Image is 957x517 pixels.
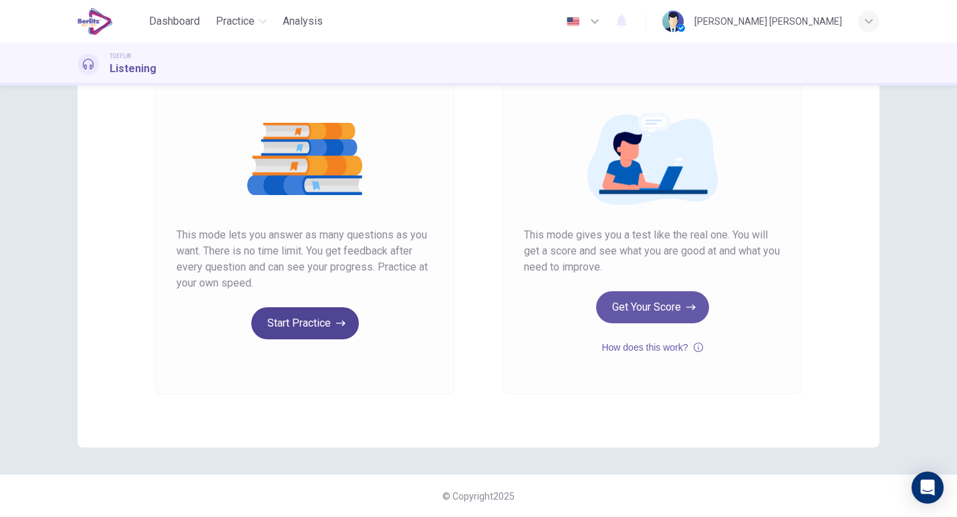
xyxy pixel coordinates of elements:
div: [PERSON_NAME] [PERSON_NAME] [694,13,842,29]
span: Analysis [283,13,323,29]
div: Open Intercom Messenger [912,472,944,504]
span: TOEFL® [110,51,131,61]
button: Get Your Score [596,291,709,323]
img: en [565,17,581,27]
a: EduSynch logo [78,8,144,35]
img: EduSynch logo [78,8,113,35]
span: This mode gives you a test like the real one. You will get a score and see what you are good at a... [524,227,781,275]
button: Practice [211,9,272,33]
img: Profile picture [662,11,684,32]
h1: Listening [110,61,156,77]
span: This mode lets you answer as many questions as you want. There is no time limit. You get feedback... [176,227,433,291]
button: Dashboard [144,9,205,33]
span: Dashboard [149,13,200,29]
span: Practice [216,13,255,29]
button: How does this work? [601,339,702,355]
button: Start Practice [251,307,359,339]
span: © Copyright 2025 [442,491,515,502]
button: Analysis [277,9,328,33]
